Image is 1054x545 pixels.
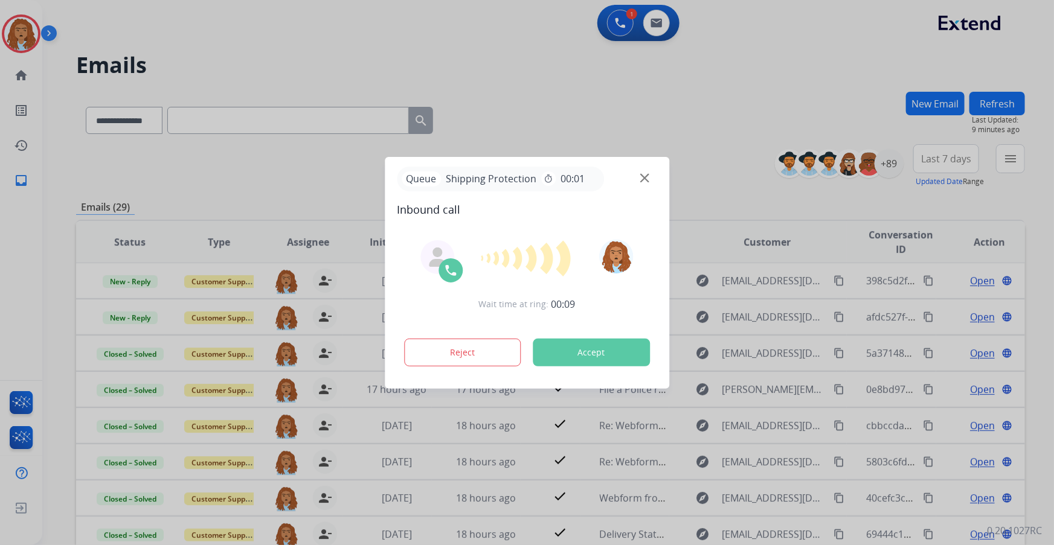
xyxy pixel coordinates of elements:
button: Reject [404,339,521,366]
img: avatar [600,240,634,273]
p: Queue [402,171,441,186]
span: Wait time at ring: [479,298,549,310]
p: 0.20.1027RC [987,523,1042,538]
mat-icon: timer [544,174,553,183]
span: Shipping Protection [441,171,541,186]
span: Inbound call [397,201,657,218]
img: call-icon [443,263,458,278]
span: 00:09 [551,297,576,311]
span: 00:01 [561,171,585,186]
button: Accept [533,339,650,366]
img: close-button [640,173,649,182]
img: agent-avatar [428,247,447,267]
